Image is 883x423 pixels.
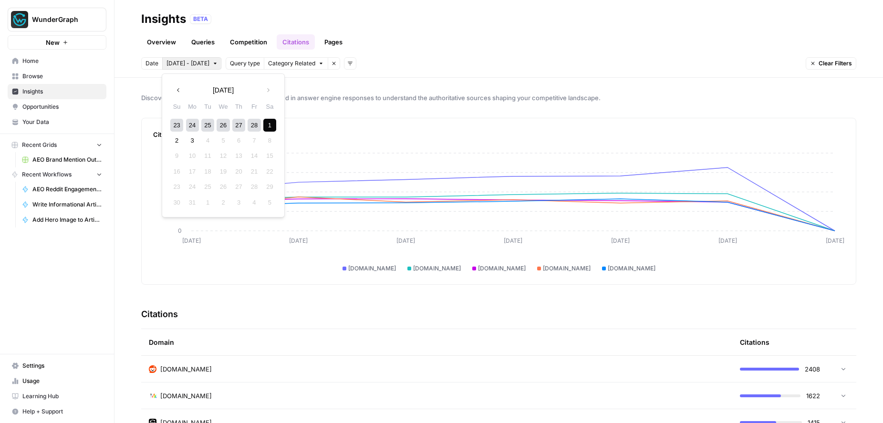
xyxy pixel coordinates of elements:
div: Not available Saturday, March 22nd, 2025 [263,165,276,178]
span: New [46,38,60,47]
span: [DOMAIN_NAME] [608,264,655,273]
span: Home [22,57,102,65]
div: [DATE] - [DATE] [162,73,285,217]
div: Domain [149,329,725,355]
div: Not available Tuesday, March 18th, 2025 [201,165,214,178]
span: Clear Filters [819,59,852,68]
div: Fr [248,100,260,113]
div: Choose Thursday, February 27th, 2025 [232,119,245,132]
div: Not available Thursday, April 3rd, 2025 [232,196,245,209]
span: Browse [22,72,102,81]
button: Recent Grids [8,138,106,152]
div: BETA [190,14,211,24]
div: Not available Saturday, March 8th, 2025 [263,134,276,147]
div: Not available Tuesday, March 4th, 2025 [201,134,214,147]
div: Not available Monday, March 31st, 2025 [186,196,199,209]
span: [DOMAIN_NAME] [413,264,461,273]
button: New [8,35,106,50]
span: 2408 [805,364,820,374]
div: Choose Monday, February 24th, 2025 [186,119,199,132]
div: Choose Friday, February 28th, 2025 [248,119,260,132]
a: Competition [224,34,273,50]
div: Not available Sunday, March 16th, 2025 [170,165,183,178]
tspan: [DATE] [289,237,308,244]
div: Not available Thursday, March 13th, 2025 [232,149,245,162]
span: [DOMAIN_NAME] [543,264,591,273]
span: Opportunities [22,103,102,111]
a: Your Data [8,114,106,130]
span: Date [145,59,158,68]
img: m2cl2pnoess66jx31edqk0jfpcfn [149,365,156,373]
div: Not available Saturday, March 29th, 2025 [263,180,276,193]
a: AEO Brand Mention Outreach [18,152,106,167]
a: Browse [8,69,106,84]
div: Choose Wednesday, February 26th, 2025 [217,119,229,132]
span: Usage [22,377,102,385]
a: Write Informational Article Body [18,197,106,212]
div: Not available Wednesday, March 12th, 2025 [217,149,229,162]
span: [DOMAIN_NAME] [478,264,526,273]
a: Learning Hub [8,389,106,404]
a: Usage [8,373,106,389]
div: Tu [201,100,214,113]
tspan: [DATE] [504,237,522,244]
a: Overview [141,34,182,50]
tspan: [DATE] [396,237,415,244]
div: Not available Friday, March 7th, 2025 [248,134,260,147]
tspan: [DATE] [182,237,201,244]
div: Choose Sunday, February 23rd, 2025 [170,119,183,132]
div: Su [170,100,183,113]
span: WunderGraph [32,15,90,24]
span: [DATE] [213,85,234,95]
tspan: [DATE] [826,237,844,244]
div: Not available Monday, March 17th, 2025 [186,165,199,178]
div: Choose Sunday, March 2nd, 2025 [170,134,183,147]
span: [DOMAIN_NAME] [348,264,396,273]
a: Opportunities [8,99,106,114]
h3: Citations [141,308,178,321]
img: WunderGraph Logo [11,11,28,28]
button: Recent Workflows [8,167,106,182]
div: Citations [740,329,769,355]
a: Citations [277,34,315,50]
tspan: [DATE] [611,237,630,244]
span: [DOMAIN_NAME] [160,364,212,374]
span: Recent Workflows [22,170,72,179]
span: 1622 [806,391,820,401]
span: Learning Hub [22,392,102,401]
div: Not available Friday, March 28th, 2025 [248,180,260,193]
span: Discover which domains are most frequently cited in answer engine responses to understand the aut... [141,93,856,103]
div: Not available Tuesday, April 1st, 2025 [201,196,214,209]
div: Not available Thursday, March 20th, 2025 [232,165,245,178]
tspan: [DATE] [718,237,737,244]
div: Not available Wednesday, April 2nd, 2025 [217,196,229,209]
div: Not available Wednesday, March 26th, 2025 [217,180,229,193]
img: gnqxt6zfup4zzbwijp1hu04s9ntl [149,392,156,400]
div: Sa [263,100,276,113]
div: Not available Tuesday, March 11th, 2025 [201,149,214,162]
div: Not available Saturday, March 15th, 2025 [263,149,276,162]
div: Not available Monday, March 24th, 2025 [186,180,199,193]
tspan: 0 [178,227,182,234]
span: AEO Reddit Engagement - Fork [32,185,102,194]
div: month 2025-03 [169,117,277,210]
div: Choose Monday, March 3rd, 2025 [186,134,199,147]
div: Not available Friday, April 4th, 2025 [248,196,260,209]
div: Choose Tuesday, February 25th, 2025 [201,119,214,132]
div: Not available Sunday, March 23rd, 2025 [170,180,183,193]
div: Not available Wednesday, March 19th, 2025 [217,165,229,178]
span: Your Data [22,118,102,126]
div: Not available Friday, March 21st, 2025 [248,165,260,178]
div: Not available Monday, March 10th, 2025 [186,149,199,162]
div: Not available Sunday, March 30th, 2025 [170,196,183,209]
button: Help + Support [8,404,106,419]
a: Queries [186,34,220,50]
span: Settings [22,361,102,370]
div: Not available Friday, March 14th, 2025 [248,149,260,162]
button: Clear Filters [806,57,856,70]
div: We [217,100,229,113]
span: Insights [22,87,102,96]
span: Recent Grids [22,141,57,149]
div: Choose Saturday, March 1st, 2025 [263,119,276,132]
a: AEO Reddit Engagement - Fork [18,182,106,197]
